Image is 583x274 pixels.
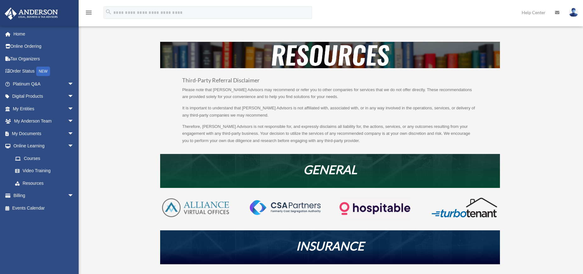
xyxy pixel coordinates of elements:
[160,197,231,218] img: AVO-logo-1-color
[4,127,83,140] a: My Documentsarrow_drop_down
[68,102,80,115] span: arrow_drop_down
[68,189,80,202] span: arrow_drop_down
[4,140,83,152] a: Online Learningarrow_drop_down
[105,8,112,15] i: search
[4,40,83,53] a: Online Ordering
[4,115,83,128] a: My Anderson Teamarrow_drop_down
[4,52,83,65] a: Tax Organizers
[4,189,83,202] a: Billingarrow_drop_down
[3,8,60,20] img: Anderson Advisors Platinum Portal
[85,9,92,16] i: menu
[9,165,83,177] a: Video Training
[569,8,578,17] img: User Pic
[4,65,83,78] a: Order StatusNEW
[303,162,357,177] em: GENERAL
[160,42,500,68] img: resources-header
[4,202,83,214] a: Events Calendar
[182,123,478,145] p: Therefore, [PERSON_NAME] Advisors is not responsible for, and expressly disclaims all liability f...
[296,238,364,253] em: INSURANCE
[9,152,83,165] a: Courses
[36,67,50,76] div: NEW
[182,86,478,105] p: Please note that [PERSON_NAME] Advisors may recommend or refer you to other companies for service...
[4,28,83,40] a: Home
[182,105,478,123] p: It is important to understand that [PERSON_NAME] Advisors is not affiliated with, associated with...
[68,90,80,103] span: arrow_drop_down
[68,78,80,90] span: arrow_drop_down
[85,11,92,16] a: menu
[4,90,83,103] a: Digital Productsarrow_drop_down
[339,197,410,220] img: Logo-transparent-dark
[182,78,478,86] h3: Third-Party Referral Disclaimer
[4,102,83,115] a: My Entitiesarrow_drop_down
[68,127,80,140] span: arrow_drop_down
[250,200,321,215] img: CSA-partners-Formerly-Cost-Segregation-Authority
[4,78,83,90] a: Platinum Q&Aarrow_drop_down
[68,140,80,153] span: arrow_drop_down
[68,115,80,128] span: arrow_drop_down
[429,197,500,218] img: turbotenant
[9,177,80,189] a: Resources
